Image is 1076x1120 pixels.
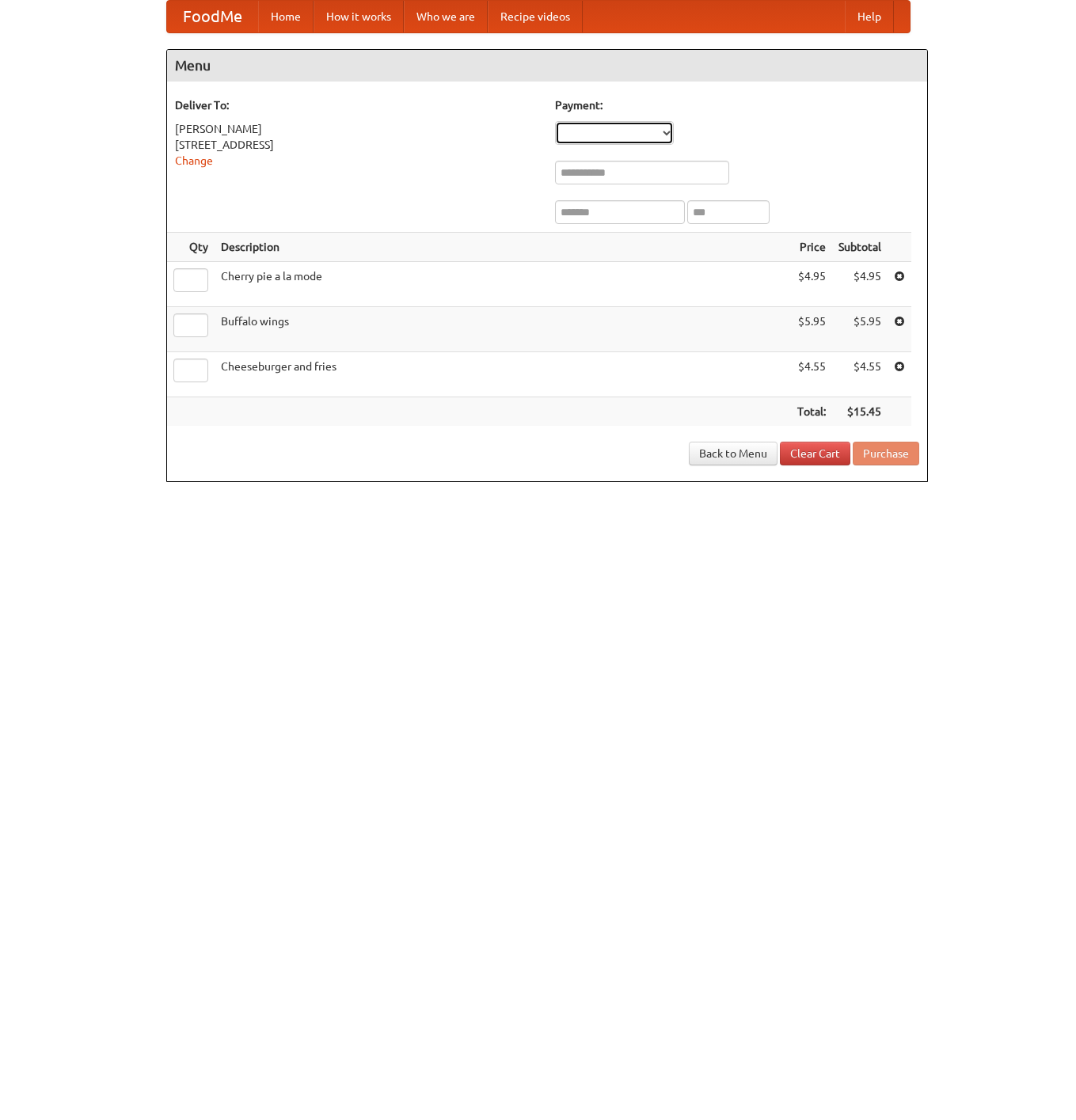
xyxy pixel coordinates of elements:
[167,233,215,262] th: Qty
[555,97,919,113] h5: Payment:
[175,121,539,137] div: [PERSON_NAME]
[853,442,919,465] button: Purchase
[215,307,791,352] td: Buffalo wings
[215,233,791,262] th: Description
[832,397,888,427] th: $15.45
[832,262,888,307] td: $4.95
[791,262,832,307] td: $4.95
[832,233,888,262] th: Subtotal
[404,1,488,32] a: Who we are
[832,352,888,397] td: $4.55
[175,154,213,167] a: Change
[167,1,258,32] a: FoodMe
[791,233,832,262] th: Price
[488,1,583,32] a: Recipe videos
[780,442,850,465] a: Clear Cart
[175,97,539,113] h5: Deliver To:
[689,442,778,465] a: Back to Menu
[314,1,404,32] a: How it works
[791,307,832,352] td: $5.95
[791,397,832,427] th: Total:
[215,262,791,307] td: Cherry pie a la mode
[258,1,314,32] a: Home
[175,137,539,153] div: [STREET_ADDRESS]
[832,307,888,352] td: $5.95
[215,352,791,397] td: Cheeseburger and fries
[845,1,894,32] a: Help
[167,50,927,82] h4: Menu
[791,352,832,397] td: $4.55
